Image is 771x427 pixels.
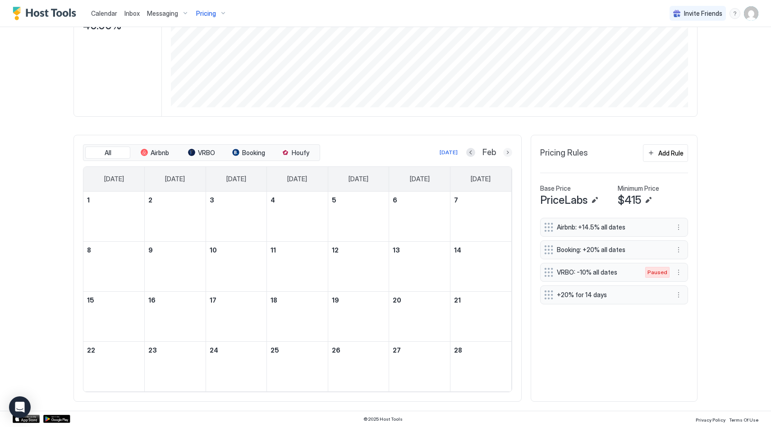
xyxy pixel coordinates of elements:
span: Pricing [196,9,216,18]
a: February 16, 2026 [145,292,206,308]
a: February 28, 2026 [450,342,511,358]
span: 9 [148,246,153,254]
a: February 9, 2026 [145,242,206,258]
a: February 15, 2026 [83,292,144,308]
span: Invite Friends [684,9,722,18]
a: February 20, 2026 [389,292,450,308]
button: More options [673,267,684,278]
span: Booking: +20% all dates [557,246,664,254]
td: February 10, 2026 [206,241,267,291]
div: Add Rule [658,148,684,158]
button: Booking [226,147,271,159]
span: 23 [148,346,157,354]
span: VRBO [198,149,215,157]
td: February 26, 2026 [328,341,389,391]
span: 21 [454,296,461,304]
td: February 15, 2026 [83,291,145,341]
button: More options [673,289,684,300]
span: 10 [210,246,217,254]
a: February 18, 2026 [267,292,328,308]
td: February 17, 2026 [206,291,267,341]
span: Messaging [147,9,178,18]
span: 5 [332,196,336,204]
span: +20% for 14 days [557,291,664,299]
span: All [105,149,111,157]
a: Wednesday [278,167,316,191]
a: February 5, 2026 [328,192,389,208]
span: Inbox [124,9,140,17]
a: February 6, 2026 [389,192,450,208]
td: February 1, 2026 [83,192,145,242]
td: February 8, 2026 [83,241,145,291]
a: February 7, 2026 [450,192,511,208]
td: February 14, 2026 [450,241,511,291]
span: 8 [87,246,91,254]
a: February 8, 2026 [83,242,144,258]
span: Airbnb [151,149,169,157]
div: Open Intercom Messenger [9,396,31,418]
span: 1 [87,196,90,204]
td: February 18, 2026 [267,291,328,341]
span: PriceLabs [540,193,587,207]
span: Pricing Rules [540,148,588,158]
a: Thursday [340,167,377,191]
a: February 10, 2026 [206,242,267,258]
a: February 19, 2026 [328,292,389,308]
a: Sunday [95,167,133,191]
span: 27 [393,346,401,354]
div: menu [673,267,684,278]
span: Houfy [292,149,309,157]
a: Privacy Policy [696,414,725,424]
span: 18 [271,296,277,304]
a: February 25, 2026 [267,342,328,358]
a: Host Tools Logo [13,7,80,20]
a: Monday [156,167,194,191]
button: More options [673,244,684,255]
span: 16 [148,296,156,304]
button: Airbnb [132,147,177,159]
span: 14 [454,246,461,254]
span: 28 [454,346,462,354]
a: February 27, 2026 [389,342,450,358]
span: VRBO: -10% all dates [557,268,636,276]
td: February 16, 2026 [145,291,206,341]
a: Calendar [91,9,117,18]
a: Saturday [462,167,500,191]
a: February 24, 2026 [206,342,267,358]
button: All [85,147,130,159]
a: Friday [401,167,439,191]
span: 11 [271,246,276,254]
span: 25 [271,346,279,354]
td: February 23, 2026 [145,341,206,391]
a: Google Play Store [43,415,70,423]
a: February 11, 2026 [267,242,328,258]
span: [DATE] [104,175,124,183]
span: Terms Of Use [729,417,758,422]
span: Airbnb: +14.5% all dates [557,223,664,231]
span: Feb [482,147,496,158]
a: Inbox [124,9,140,18]
a: February 23, 2026 [145,342,206,358]
a: February 12, 2026 [328,242,389,258]
span: 19 [332,296,339,304]
span: $415 [618,193,641,207]
td: February 5, 2026 [328,192,389,242]
a: February 21, 2026 [450,292,511,308]
a: App Store [13,415,40,423]
a: February 17, 2026 [206,292,267,308]
button: Edit [589,195,600,206]
td: February 27, 2026 [389,341,450,391]
td: February 11, 2026 [267,241,328,291]
button: [DATE] [438,147,459,158]
button: Previous month [466,148,475,157]
td: February 25, 2026 [267,341,328,391]
div: menu [673,222,684,233]
span: [DATE] [471,175,491,183]
td: February 19, 2026 [328,291,389,341]
a: February 13, 2026 [389,242,450,258]
span: [DATE] [165,175,185,183]
span: [DATE] [349,175,368,183]
span: Calendar [91,9,117,17]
